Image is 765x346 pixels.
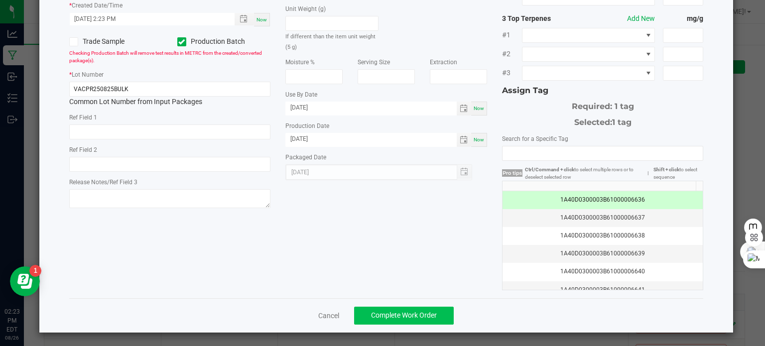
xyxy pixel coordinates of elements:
[509,231,697,240] div: 1A40D0300003B61000006638
[509,213,697,223] div: 1A40D0300003B61000006637
[502,97,704,113] div: Required: 1 tag
[69,36,162,47] label: Trade Sample
[642,169,653,177] span: |
[285,102,457,114] input: Date
[29,265,41,277] iframe: Resource center unread badge
[525,167,574,172] strong: Ctrl/Command + click
[653,167,697,180] span: to select sequence
[522,66,655,81] span: NO DATA FOUND
[509,195,697,205] div: 1A40D0300003B61000006636
[627,13,655,24] button: Add New
[285,133,457,145] input: Date
[69,178,137,187] label: Release Notes/Ref Field 3
[70,13,225,25] input: Created Datetime
[522,47,655,62] span: NO DATA FOUND
[69,113,97,122] label: Ref Field 1
[502,113,704,128] div: Selected:
[430,58,457,67] label: Extraction
[502,68,522,78] span: #3
[285,153,326,162] label: Packaged Date
[502,13,583,24] strong: 3 Top Terpenes
[502,30,522,40] span: #1
[474,137,484,142] span: Now
[318,311,339,321] a: Cancel
[509,249,697,258] div: 1A40D0300003B61000006639
[663,13,703,24] strong: mg/g
[285,4,326,13] label: Unit Weight (g)
[522,28,655,43] span: NO DATA FOUND
[69,145,97,154] label: Ref Field 2
[457,102,471,115] span: Toggle calendar
[502,169,522,177] span: Pro tips
[235,13,254,25] span: Toggle popup
[285,58,315,67] label: Moisture %
[285,33,376,50] small: If different than the item unit weight (5 g)
[72,1,123,10] label: Created Date/Time
[69,50,262,63] span: Checking Production Batch will remove test results in METRC from the created/converted package(s).
[502,134,568,143] label: Search for a Specific Tag
[457,133,471,147] span: Toggle calendar
[285,121,329,130] label: Production Date
[509,285,697,295] div: 1A40D0300003B61000006641
[371,311,437,319] span: Complete Work Order
[653,167,679,172] strong: Shift + click
[177,36,270,47] label: Production Batch
[502,49,522,59] span: #2
[285,90,317,99] label: Use By Date
[509,267,697,276] div: 1A40D0300003B61000006640
[358,58,390,67] label: Serving Size
[256,17,267,22] span: Now
[354,307,454,325] button: Complete Work Order
[503,146,703,160] input: NO DATA FOUND
[10,266,40,296] iframe: Resource center
[474,106,484,111] span: Now
[525,167,634,180] span: to select multiple rows or to deselect selected row
[69,82,271,107] div: Common Lot Number from Input Packages
[72,70,104,79] label: Lot Number
[612,117,632,127] span: 1 tag
[502,85,704,97] div: Assign Tag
